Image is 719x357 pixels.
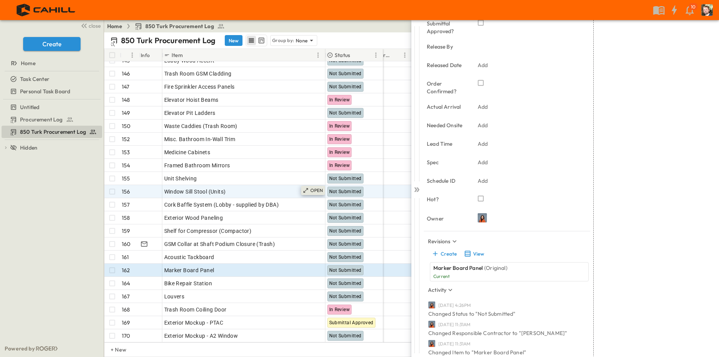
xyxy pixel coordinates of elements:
[461,248,486,259] button: View
[164,188,226,195] span: Window Sill Stool (Units)
[2,101,102,113] div: test
[428,340,435,347] img: Profile Picture
[310,187,323,194] p: OPEN
[122,214,130,222] p: 158
[122,201,130,209] p: 157
[107,22,229,30] nav: breadcrumbs
[352,51,360,59] button: Sort
[478,121,488,129] p: Add
[329,307,350,312] span: In Review
[122,240,131,248] p: 160
[428,286,446,294] p: Activity
[329,202,362,207] span: Not Submitted
[329,241,362,247] span: Not Submitted
[122,266,130,274] p: 162
[246,35,267,46] div: table view
[145,22,214,30] span: 850 Turk Procurement Log
[427,61,467,69] p: Released Date
[478,177,488,185] p: Add
[433,264,483,272] p: Marker Board Panel
[329,150,350,155] span: In Review
[122,253,129,261] p: 161
[139,49,162,61] div: Info
[329,320,374,325] span: Submittal Approved
[9,2,84,18] img: 4f72bfc4efa7236828875bac24094a5ddb05241e32d018417354e964050affa1.png
[20,88,70,95] span: Personal Task Board
[478,103,488,111] p: Add
[371,51,381,60] button: Menu
[123,51,131,59] button: Sort
[20,75,49,83] span: Task Center
[122,96,130,104] p: 148
[296,37,308,44] p: None
[427,43,467,51] p: Release By
[329,163,350,168] span: In Review
[21,59,35,67] span: Home
[428,329,567,337] div: Changed Responsible Contractor to "[PERSON_NAME]"
[427,103,467,111] p: Actual Arrival
[122,319,130,327] p: 169
[428,321,435,328] img: Profile Picture
[428,321,470,328] div: [DATE] 11:31AM
[128,51,137,60] button: Menu
[164,240,275,248] span: GSM Collar at Shaft Podium Closure (Trash)
[23,37,81,51] button: Create
[329,123,350,129] span: In Review
[164,135,236,143] span: Misc. Bathroom In-Wall Trim
[164,306,227,313] span: Trash Room Coiling Door
[329,97,350,103] span: In Review
[478,140,488,148] p: Add
[122,175,130,182] p: 155
[428,310,516,318] div: Changed Status to "Not Submitted"
[2,85,102,98] div: test
[164,319,224,327] span: Exterior Mockup - PTAC
[20,144,37,152] span: Hidden
[122,280,130,287] p: 164
[313,51,323,60] button: Menu
[427,20,467,35] p: Submittal Approved?
[164,227,252,235] span: Shelf for Compressor (Compactor)
[20,128,86,136] span: 850 Turk Procurement Log
[329,189,362,194] span: Not Submitted
[428,349,526,356] div: Changed Item to "Marker Board Panel"
[164,201,279,209] span: Cork Baffle System (Lobby - supplied by DBA)
[329,110,362,116] span: Not Submitted
[120,49,139,61] div: #
[247,36,256,45] button: row view
[122,306,130,313] p: 168
[141,44,150,66] div: Info
[164,122,237,130] span: Waste Caddies (Trash Room)
[122,135,130,143] p: 152
[2,126,102,138] div: test
[256,36,266,45] button: kanban view
[122,148,130,156] p: 153
[427,177,467,185] p: Schedule ID
[111,346,115,354] p: + New
[2,113,102,126] div: test
[329,294,362,299] span: Not Submitted
[164,162,230,169] span: Framed Bathroom Mirrors
[427,121,467,129] p: Needed Onsite
[425,285,457,295] button: Activity
[121,35,216,46] p: 850 Turk Procurement Log
[122,227,130,235] p: 159
[164,83,235,91] span: Fire Sprinkler Access Panels
[427,195,467,203] p: Hot?
[701,4,713,16] img: Profile Picture
[164,70,232,77] span: Trash Room GSM Cladding
[329,71,362,76] span: Not Submitted
[122,83,130,91] p: 147
[329,281,362,286] span: Not Submitted
[329,58,362,63] span: Not Submitted
[164,332,238,340] span: Exterior Mockup - A2 Window
[122,293,130,300] p: 167
[428,340,470,347] div: [DATE] 11:31AM
[329,84,362,89] span: Not Submitted
[392,51,400,59] button: Sort
[122,332,130,340] p: 170
[484,264,507,272] p: (Original)
[428,301,435,308] img: Profile Picture
[329,215,362,221] span: Not Submitted
[164,148,210,156] span: Medicine Cabinets
[433,273,573,280] p: Current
